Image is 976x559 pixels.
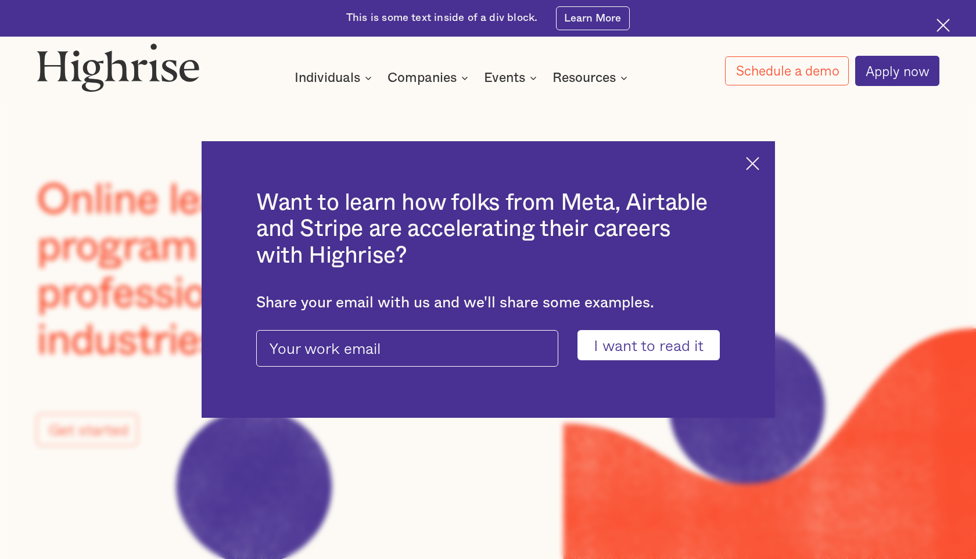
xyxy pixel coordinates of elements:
[746,157,759,170] img: Cross icon
[295,71,375,85] div: Individuals
[552,71,616,85] div: Resources
[855,56,939,85] a: Apply now
[552,71,631,85] div: Resources
[936,19,950,32] img: Cross icon
[256,190,720,270] h2: Want to learn how folks from Meta, Airtable and Stripe are accelerating their careers with Highrise?
[725,56,849,86] a: Schedule a demo
[387,71,457,85] div: Companies
[556,6,630,30] a: Learn More
[256,330,720,361] form: pop-up-modal-form
[484,71,540,85] div: Events
[256,330,558,367] input: Your work email
[387,71,472,85] div: Companies
[256,294,720,312] div: Share your email with us and we'll share some examples.
[295,71,360,85] div: Individuals
[577,330,720,361] input: I want to read it
[37,43,200,92] img: Highrise logo
[484,71,525,85] div: Events
[346,11,537,26] div: This is some text inside of a div block.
